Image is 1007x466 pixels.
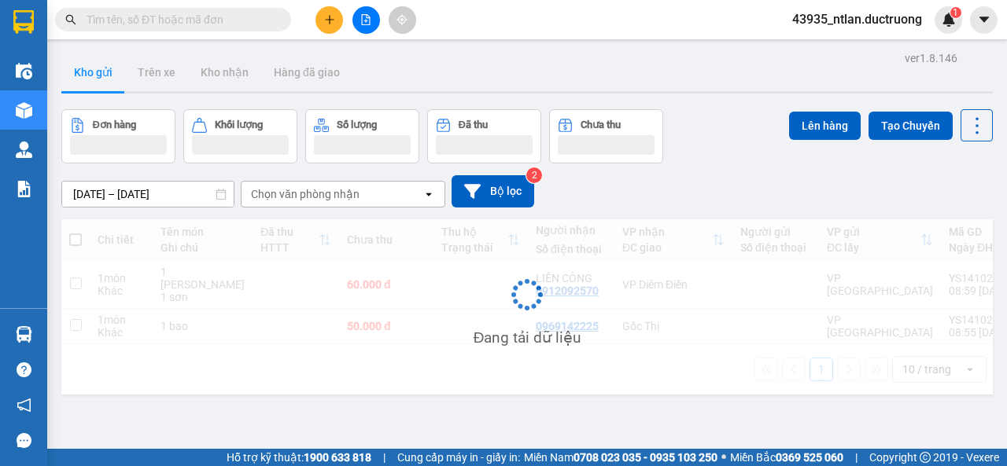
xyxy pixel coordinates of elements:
[183,109,297,163] button: Khối lượng
[17,433,31,448] span: message
[953,7,958,18] span: 1
[17,362,31,377] span: question-circle
[427,109,541,163] button: Đã thu
[315,6,343,34] button: plus
[16,326,32,343] img: warehouse-icon
[61,53,125,91] button: Kho gửi
[305,109,419,163] button: Số lượng
[549,109,663,163] button: Chưa thu
[304,451,371,464] strong: 1900 633 818
[16,63,32,79] img: warehouse-icon
[13,10,34,34] img: logo-vxr
[422,188,435,200] svg: open
[188,53,261,91] button: Kho nhận
[383,449,385,466] span: |
[352,6,380,34] button: file-add
[721,454,726,460] span: ⚪️
[215,119,263,130] div: Khối lượng
[474,326,581,350] div: Đang tải dữ liệu
[526,167,542,183] sup: 2
[397,449,520,466] span: Cung cấp máy in - giấy in:
[93,119,136,130] div: Đơn hàng
[780,9,935,29] span: 43935_ntlan.ductruong
[730,449,843,466] span: Miền Bắc
[920,452,931,463] span: copyright
[942,13,956,27] img: icon-new-feature
[360,14,371,25] span: file-add
[574,451,717,464] strong: 0708 023 035 - 0935 103 250
[16,141,32,158] img: warehouse-icon
[459,119,488,130] div: Đã thu
[337,119,377,130] div: Số lượng
[16,181,32,197] img: solution-icon
[61,109,175,163] button: Đơn hàng
[227,449,371,466] span: Hỗ trợ kỹ thuật:
[397,14,408,25] span: aim
[524,449,717,466] span: Miền Nam
[869,112,953,140] button: Tạo Chuyến
[125,53,188,91] button: Trên xe
[950,7,961,18] sup: 1
[261,53,352,91] button: Hàng đã giao
[905,50,957,67] div: ver 1.8.146
[452,175,534,207] button: Bộ lọc
[87,11,272,28] input: Tìm tên, số ĐT hoặc mã đơn
[855,449,858,466] span: |
[776,451,843,464] strong: 0369 525 060
[977,13,991,27] span: caret-down
[251,186,360,202] div: Chọn văn phòng nhận
[62,182,234,207] input: Select a date range.
[65,14,76,25] span: search
[789,112,861,140] button: Lên hàng
[389,6,416,34] button: aim
[581,119,621,130] div: Chưa thu
[970,6,998,34] button: caret-down
[324,14,335,25] span: plus
[16,102,32,119] img: warehouse-icon
[17,398,31,413] span: notification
